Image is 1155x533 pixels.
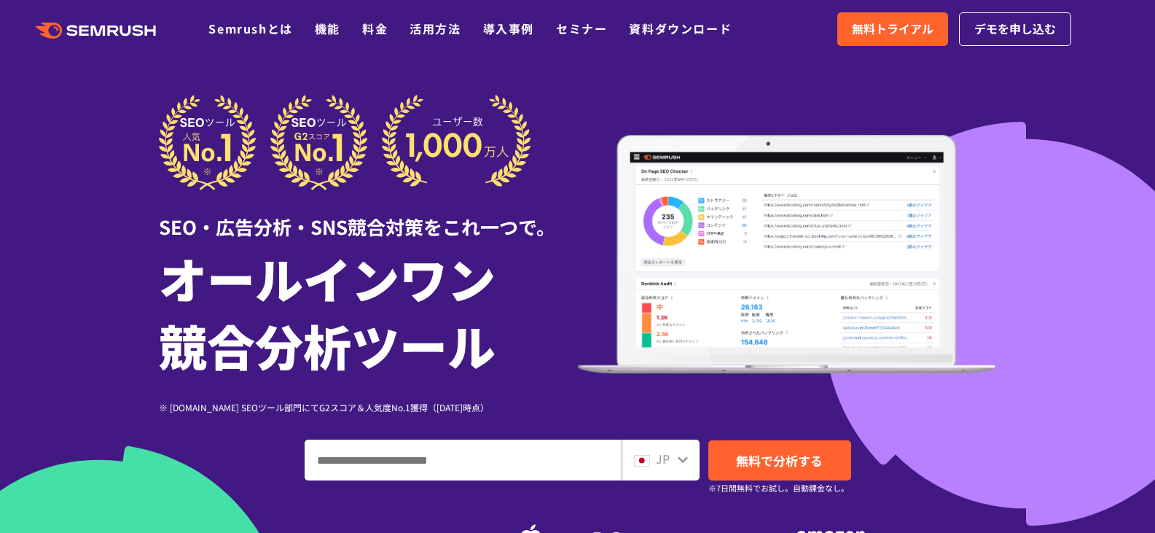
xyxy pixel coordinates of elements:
[315,20,340,37] a: 機能
[159,400,578,414] div: ※ [DOMAIN_NAME] SEOツール部門にてG2スコア＆人気度No.1獲得（[DATE]時点）
[708,440,851,481] a: 無料で分析する
[629,20,732,37] a: 資料ダウンロード
[974,20,1056,39] span: デモを申し込む
[656,450,670,467] span: JP
[837,12,948,46] a: 無料トライアル
[159,190,578,241] div: SEO・広告分析・SNS競合対策をこれ一つで。
[208,20,292,37] a: Semrushとは
[708,481,849,495] small: ※7日間無料でお試し。自動課金なし。
[852,20,933,39] span: 無料トライアル
[556,20,607,37] a: セミナー
[410,20,461,37] a: 活用方法
[959,12,1071,46] a: デモを申し込む
[362,20,388,37] a: 料金
[483,20,534,37] a: 導入事例
[159,244,578,378] h1: オールインワン 競合分析ツール
[305,440,621,480] input: ドメイン、キーワードまたはURLを入力してください
[736,451,823,470] span: 無料で分析する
